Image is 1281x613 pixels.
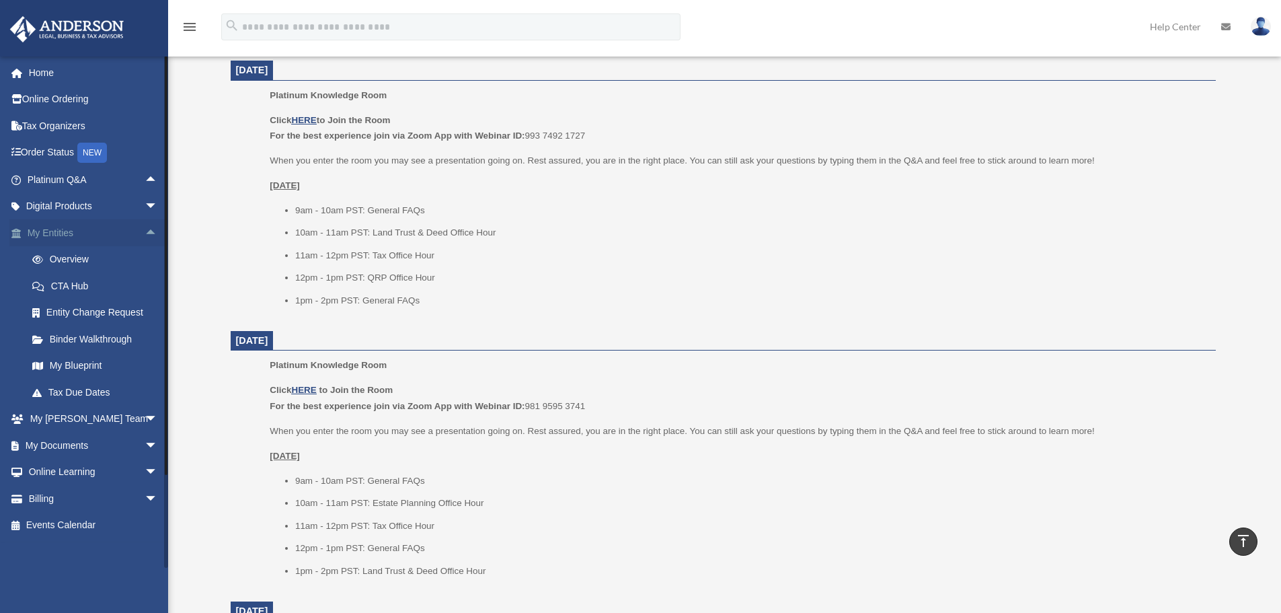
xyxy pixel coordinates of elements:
a: My [PERSON_NAME] Teamarrow_drop_down [9,406,178,433]
p: 993 7492 1727 [270,112,1206,144]
a: CTA Hub [19,273,178,299]
div: NEW [77,143,107,163]
span: arrow_drop_down [145,459,171,486]
b: Click [270,385,319,395]
p: When you enter the room you may see a presentation going on. Rest assured, you are in the right p... [270,153,1206,169]
li: 12pm - 1pm PST: QRP Office Hour [295,270,1206,286]
img: Anderson Advisors Platinum Portal [6,16,128,42]
li: 1pm - 2pm PST: Land Trust & Deed Office Hour [295,563,1206,579]
li: 9am - 10am PST: General FAQs [295,203,1206,219]
li: 12pm - 1pm PST: General FAQs [295,540,1206,556]
a: Tax Due Dates [19,379,178,406]
a: Online Learningarrow_drop_down [9,459,178,486]
a: HERE [291,385,316,395]
li: 10am - 11am PST: Estate Planning Office Hour [295,495,1206,511]
i: menu [182,19,198,35]
b: to Join the Room [319,385,393,395]
a: Overview [19,246,178,273]
a: HERE [291,115,316,125]
b: For the best experience join via Zoom App with Webinar ID: [270,131,525,141]
span: Platinum Knowledge Room [270,90,387,100]
span: arrow_drop_down [145,432,171,460]
a: Billingarrow_drop_down [9,485,178,512]
span: arrow_drop_down [145,193,171,221]
p: When you enter the room you may see a presentation going on. Rest assured, you are in the right p... [270,423,1206,439]
a: My Documentsarrow_drop_down [9,432,178,459]
u: [DATE] [270,180,300,190]
span: arrow_drop_down [145,406,171,433]
li: 11am - 12pm PST: Tax Office Hour [295,518,1206,534]
a: Order StatusNEW [9,139,178,167]
span: arrow_drop_up [145,166,171,194]
a: Binder Walkthrough [19,326,178,353]
a: Digital Productsarrow_drop_down [9,193,178,220]
u: [DATE] [270,451,300,461]
a: My Blueprint [19,353,178,380]
a: Online Ordering [9,86,178,113]
span: [DATE] [236,335,268,346]
b: For the best experience join via Zoom App with Webinar ID: [270,401,525,411]
a: vertical_align_top [1229,528,1257,556]
a: Events Calendar [9,512,178,539]
a: My Entitiesarrow_drop_up [9,219,178,246]
a: Tax Organizers [9,112,178,139]
span: arrow_drop_up [145,219,171,247]
span: [DATE] [236,65,268,75]
li: 10am - 11am PST: Land Trust & Deed Office Hour [295,225,1206,241]
p: 981 9595 3741 [270,382,1206,414]
span: arrow_drop_down [145,485,171,513]
img: User Pic [1251,17,1271,36]
a: Entity Change Request [19,299,178,326]
li: 9am - 10am PST: General FAQs [295,473,1206,489]
span: Platinum Knowledge Room [270,360,387,370]
a: Platinum Q&Aarrow_drop_up [9,166,178,193]
li: 11am - 12pm PST: Tax Office Hour [295,248,1206,264]
a: menu [182,24,198,35]
i: vertical_align_top [1235,533,1251,549]
li: 1pm - 2pm PST: General FAQs [295,293,1206,309]
i: search [225,18,239,33]
a: Home [9,59,178,86]
b: Click to Join the Room [270,115,390,125]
